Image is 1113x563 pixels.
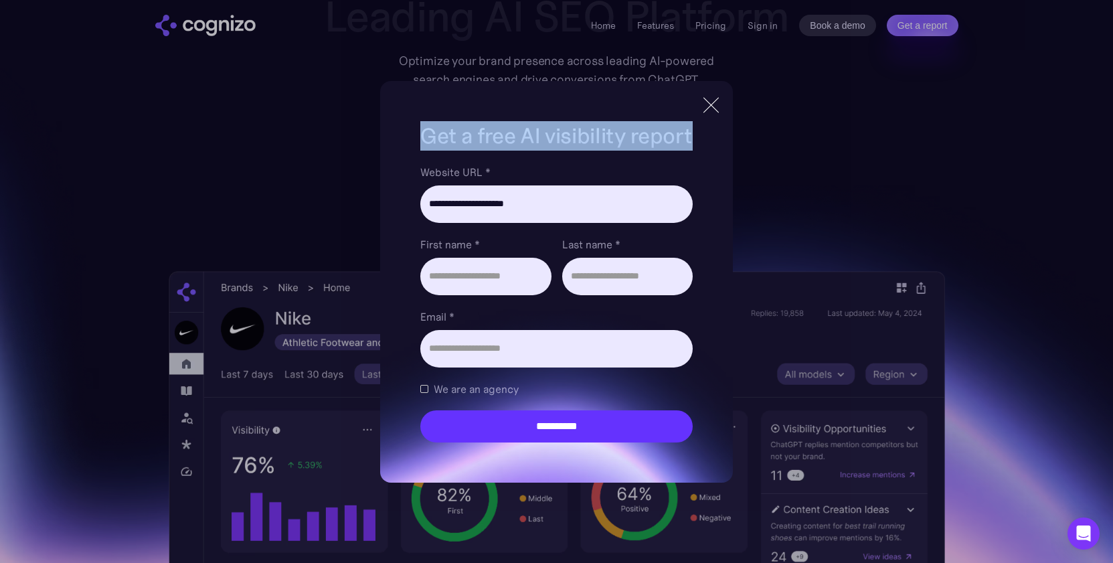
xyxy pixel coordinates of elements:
[420,164,692,443] form: Brand Report Form
[434,381,519,397] span: We are an agency
[420,309,692,325] label: Email *
[562,236,693,252] label: Last name *
[420,236,551,252] label: First name *
[420,164,692,180] label: Website URL *
[420,121,692,151] h1: Get a free AI visibility report
[1067,517,1100,550] div: Open Intercom Messenger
